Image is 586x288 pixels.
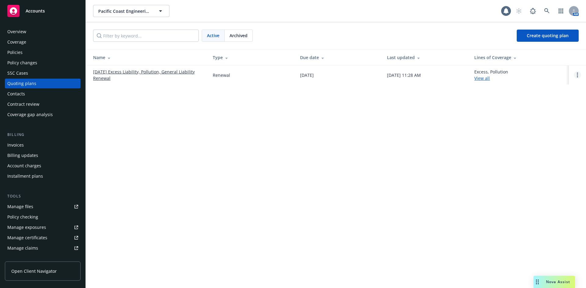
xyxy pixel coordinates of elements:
[5,243,81,253] a: Manage claims
[26,9,45,13] span: Accounts
[574,71,581,79] a: Open options
[474,75,490,81] a: View all
[230,32,248,39] span: Archived
[5,254,81,263] a: Manage BORs
[7,89,25,99] div: Contacts
[387,72,421,78] div: [DATE] 11:28 AM
[93,30,199,42] input: Filter by keyword...
[5,193,81,199] div: Tools
[546,279,570,284] span: Nova Assist
[7,222,46,232] div: Manage exposures
[555,5,567,17] a: Switch app
[5,212,81,222] a: Policy checking
[93,5,169,17] button: Pacific Coast Engineering Contractors, LLC
[5,161,81,171] a: Account charges
[5,233,81,243] a: Manage certificates
[5,2,81,20] a: Accounts
[5,171,81,181] a: Installment plans
[300,72,314,78] div: [DATE]
[7,233,47,243] div: Manage certificates
[474,54,564,61] div: Lines of Coverage
[541,5,553,17] a: Search
[7,243,38,253] div: Manage claims
[7,202,33,212] div: Manage files
[7,68,28,78] div: SSC Cases
[7,151,38,160] div: Billing updates
[5,79,81,88] a: Quoting plans
[5,140,81,150] a: Invoices
[517,30,579,42] a: Create quoting plan
[98,8,151,14] span: Pacific Coast Engineering Contractors, LLC
[7,99,39,109] div: Contract review
[7,171,43,181] div: Installment plans
[5,27,81,37] a: Overview
[7,254,36,263] div: Manage BORs
[7,140,24,150] div: Invoices
[5,132,81,138] div: Billing
[5,48,81,57] a: Policies
[93,54,203,61] div: Name
[7,58,37,68] div: Policy changes
[7,212,38,222] div: Policy checking
[5,110,81,119] a: Coverage gap analysis
[5,202,81,212] a: Manage files
[11,268,57,274] span: Open Client Navigator
[93,69,203,81] a: [DATE] Excess Liability, Pollution, General Liability Renewal
[7,48,23,57] div: Policies
[207,32,219,39] span: Active
[5,37,81,47] a: Coverage
[7,79,36,88] div: Quoting plans
[213,72,230,78] div: Renewal
[387,54,465,61] div: Last updated
[474,69,508,81] div: Excess, Pollution
[5,68,81,78] a: SSC Cases
[5,222,81,232] a: Manage exposures
[5,58,81,68] a: Policy changes
[7,37,26,47] div: Coverage
[527,33,569,38] span: Create quoting plan
[5,151,81,160] a: Billing updates
[213,54,290,61] div: Type
[5,89,81,99] a: Contacts
[534,276,575,288] button: Nova Assist
[513,5,525,17] a: Start snowing
[7,110,53,119] div: Coverage gap analysis
[7,161,41,171] div: Account charges
[527,5,539,17] a: Report a Bug
[534,276,541,288] div: Drag to move
[7,27,26,37] div: Overview
[5,99,81,109] a: Contract review
[300,54,378,61] div: Due date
